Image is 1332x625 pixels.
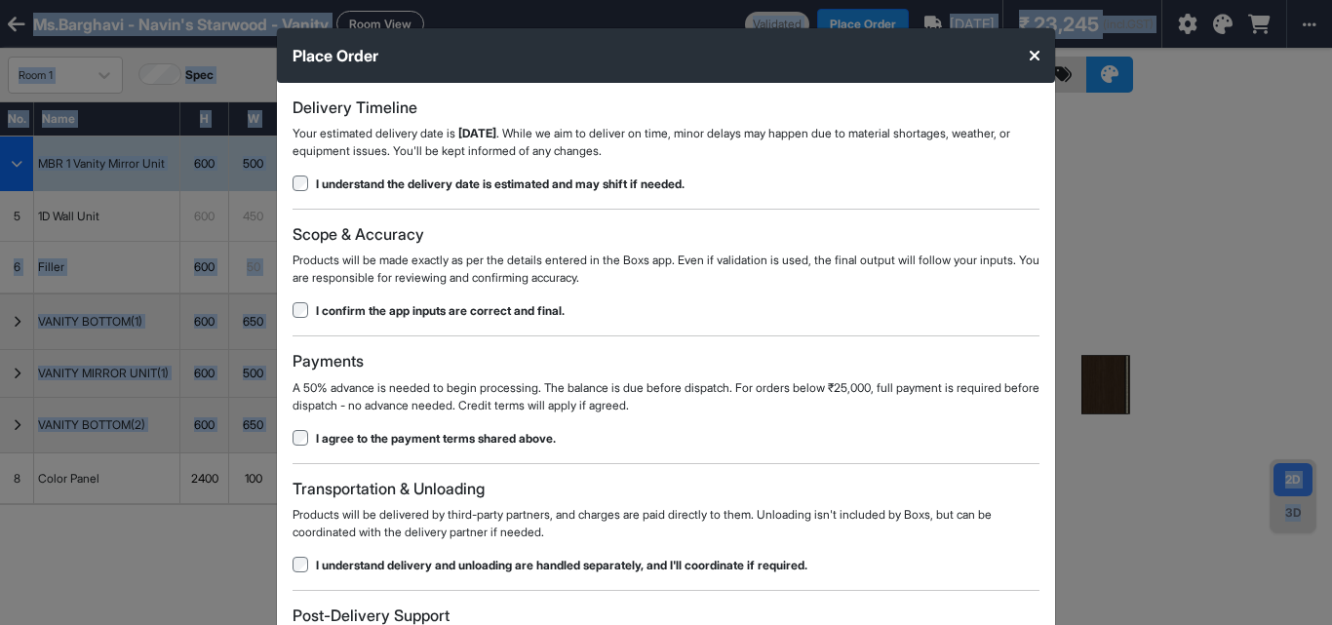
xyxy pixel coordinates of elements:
[316,430,556,448] label: I agree to the payment terms shared above.
[293,252,1039,287] p: Products will be made exactly as per the details entered in the Boxs app. Even if validation is u...
[293,352,1039,371] h6: Payments
[293,506,1039,541] p: Products will be delivered by third-party partners, and charges are paid directly to them. Unload...
[293,225,1039,244] h6: Scope & Accuracy
[293,44,378,67] p: Place Order
[316,176,685,193] label: I understand the delivery date is estimated and may shift if needed.
[293,606,1039,625] h6: Post-Delivery Support
[293,379,1039,414] p: A 50% advance is needed to begin processing. The balance is due before dispatch. For orders below...
[293,480,1039,498] h6: Transportation & Unloading
[293,125,1039,160] p: Your estimated delivery date is . While we aim to deliver on time, minor delays may happen due to...
[316,557,807,574] label: I understand delivery and unloading are handled separately, and I'll coordinate if required.
[458,126,496,140] b: [DATE]
[293,98,1039,117] h6: Delivery Timeline
[316,302,565,320] label: I confirm the app inputs are correct and final.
